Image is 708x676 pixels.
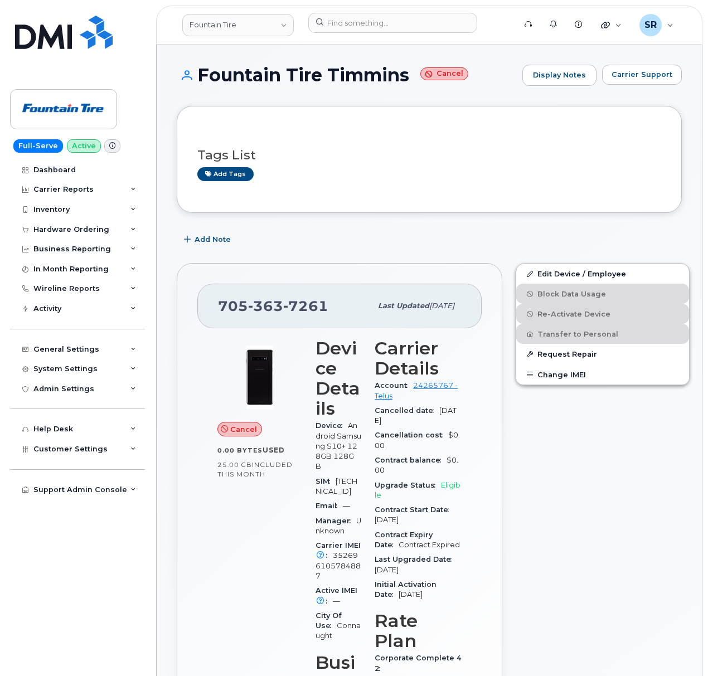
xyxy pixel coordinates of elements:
span: SIM [316,477,336,485]
span: Re-Activate Device [537,310,610,318]
span: Email [316,502,343,510]
span: 363 [248,298,283,314]
span: Last updated [378,301,429,310]
span: $0.00 [375,431,460,449]
span: 705 [218,298,328,314]
button: Transfer to Personal [516,324,689,344]
span: Android Samsung S10+ 128GB 128GB [316,421,361,470]
span: — [343,502,350,510]
span: [DATE] [375,566,399,574]
h3: Rate Plan [375,611,462,651]
small: Cancel [420,67,468,80]
a: 24265767 - Telus [375,381,458,400]
span: Contract Expired [399,541,460,549]
span: 25.00 GB [217,461,252,469]
span: Manager [316,517,356,525]
span: Eligible [375,481,460,499]
span: [TECHNICAL_ID] [316,477,357,495]
span: Upgrade Status [375,481,441,489]
span: Cancelled date [375,406,439,415]
h3: Tags List [197,148,661,162]
span: — [333,597,340,605]
span: 0.00 Bytes [217,446,263,454]
a: Add tags [197,167,254,181]
span: Active IMEI [316,586,357,605]
span: included this month [217,460,293,479]
span: [DATE] [375,515,399,524]
span: Contract balance [375,456,447,464]
span: City Of Use [316,611,342,630]
span: Carrier IMEI [316,541,361,560]
h3: Carrier Details [375,338,462,378]
span: Contract Expiry Date [375,531,433,549]
span: Corporate Complete 42 [375,654,462,672]
h1: Fountain Tire Timmins [177,65,517,85]
button: Request Repair [516,344,689,364]
span: Initial Activation Date [375,580,437,599]
span: Contract Start Date [375,505,454,514]
span: used [263,446,285,454]
span: 7261 [283,298,328,314]
span: Carrier Support [612,69,672,80]
span: [DATE] [399,590,423,599]
a: Edit Device / Employee [516,264,689,284]
span: 352696105784887 [316,551,361,580]
button: Carrier Support [602,65,682,85]
span: Last Upgraded Date [375,555,457,563]
a: Display Notes [522,65,597,86]
span: Add Note [195,234,231,245]
button: Block Data Usage [516,284,689,304]
button: Re-Activate Device [516,304,689,324]
button: Change IMEI [516,364,689,385]
iframe: Messenger Launcher [659,628,700,668]
span: Cancel [230,424,257,435]
h3: Device Details [316,338,361,419]
button: Add Note [177,230,240,250]
span: Cancellation cost [375,431,448,439]
span: [DATE] [429,301,454,310]
span: Device [316,421,348,430]
img: image20231002-3703462-fhdnkn.jpeg [226,344,293,411]
span: Account [375,381,413,390]
span: Connaught [316,621,361,640]
span: Unknown [316,517,361,535]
